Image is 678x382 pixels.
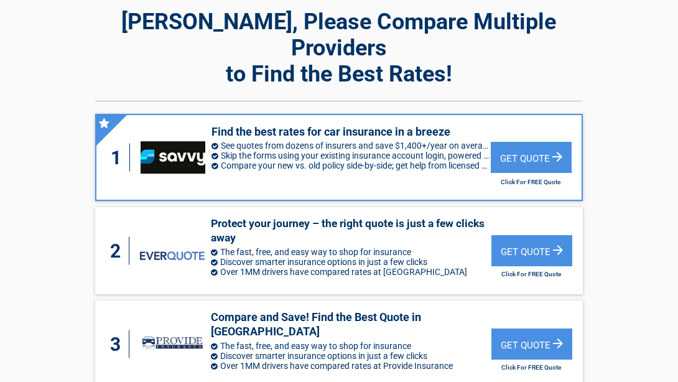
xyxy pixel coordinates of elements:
img: savvy's logo [141,141,205,174]
li: Over 1MM drivers have compared rates at Provide Insurance [211,361,491,371]
div: Get Quote [491,235,572,266]
h2: Click For FREE Quote [491,364,572,371]
h3: Find the best rates for car insurance in a breeze [211,124,491,139]
img: provide-insurance's logo [140,328,205,360]
div: 2 [108,237,129,265]
h3: Protect your journey – the right quote is just a few clicks away [211,217,491,245]
img: everquote's logo [140,251,205,260]
h2: Click For FREE Quote [491,179,570,185]
li: Over 1MM drivers have compared rates at [GEOGRAPHIC_DATA] [211,267,491,277]
li: Skip the forms using your existing insurance account login, powered by Trellis [211,151,491,161]
div: Get Quote [491,142,572,173]
h2: Click For FREE Quote [491,271,572,277]
h3: Compare and Save! Find the Best Quote in [GEOGRAPHIC_DATA] [211,310,491,339]
div: 3 [108,330,129,358]
li: Discover smarter insurance options in just a few clicks [211,257,491,267]
li: Discover smarter insurance options in just a few clicks [211,351,491,361]
div: Get Quote [491,328,572,360]
h2: [PERSON_NAME], Please Compare Multiple Providers to Find the Best Rates! [95,9,582,87]
div: 1 [109,144,130,172]
li: The fast, free, and easy way to shop for insurance [211,247,491,257]
li: See quotes from dozens of insurers and save $1,400+/year on average [211,141,491,151]
li: Compare your new vs. old policy side-by-side; get help from licensed agents via phone, SMS, or email [211,161,491,170]
li: The fast, free, and easy way to shop for insurance [211,341,491,351]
